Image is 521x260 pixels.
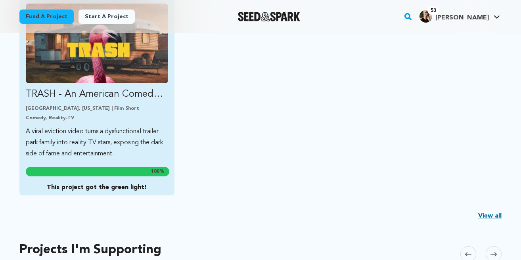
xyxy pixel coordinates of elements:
[151,168,165,175] span: %
[435,15,489,21] span: [PERSON_NAME]
[26,88,168,101] p: TRASH - An American Comedy Series
[419,10,489,23] div: Jonathan C.'s Profile
[26,4,168,159] a: Fund TRASH - An American Comedy Series
[418,8,502,25] span: Jonathan C.'s Profile
[19,10,74,24] a: Fund a project
[419,10,432,23] img: 415d4891e1d0b7bf.jpg
[26,126,168,159] p: A viral eviction video turns a dysfunctional trailer park family into reality TV stars, exposing ...
[26,183,168,192] p: This project got the green light!
[26,105,168,112] p: [GEOGRAPHIC_DATA], [US_STATE] | Film Short
[151,169,159,174] span: 100
[427,7,439,15] span: 53
[79,10,135,24] a: Start a project
[26,115,168,121] p: Comedy, Reality-TV
[418,8,502,23] a: Jonathan C.'s Profile
[238,12,300,21] img: Seed&Spark Logo Dark Mode
[238,12,300,21] a: Seed&Spark Homepage
[19,245,161,256] h2: Projects I'm Supporting
[478,211,502,221] a: View all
